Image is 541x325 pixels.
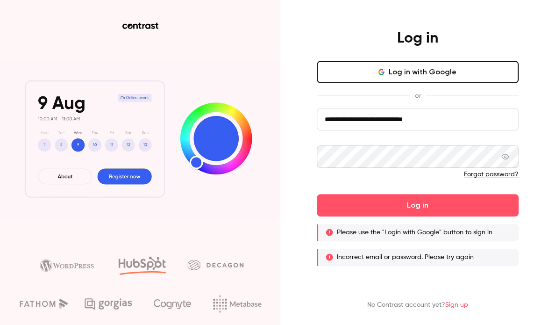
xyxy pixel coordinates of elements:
p: No Contrast account yet? [367,300,468,310]
button: Log in with Google [317,61,519,83]
a: Sign up [445,302,468,308]
span: or [410,91,426,101]
img: decagon [187,260,243,270]
a: Forgot password? [464,171,519,178]
p: Incorrect email or password. Please try again [337,253,474,262]
h4: Log in [397,29,438,48]
p: Please use the "Login with Google" button to sign in [337,228,492,237]
button: Log in [317,194,519,217]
